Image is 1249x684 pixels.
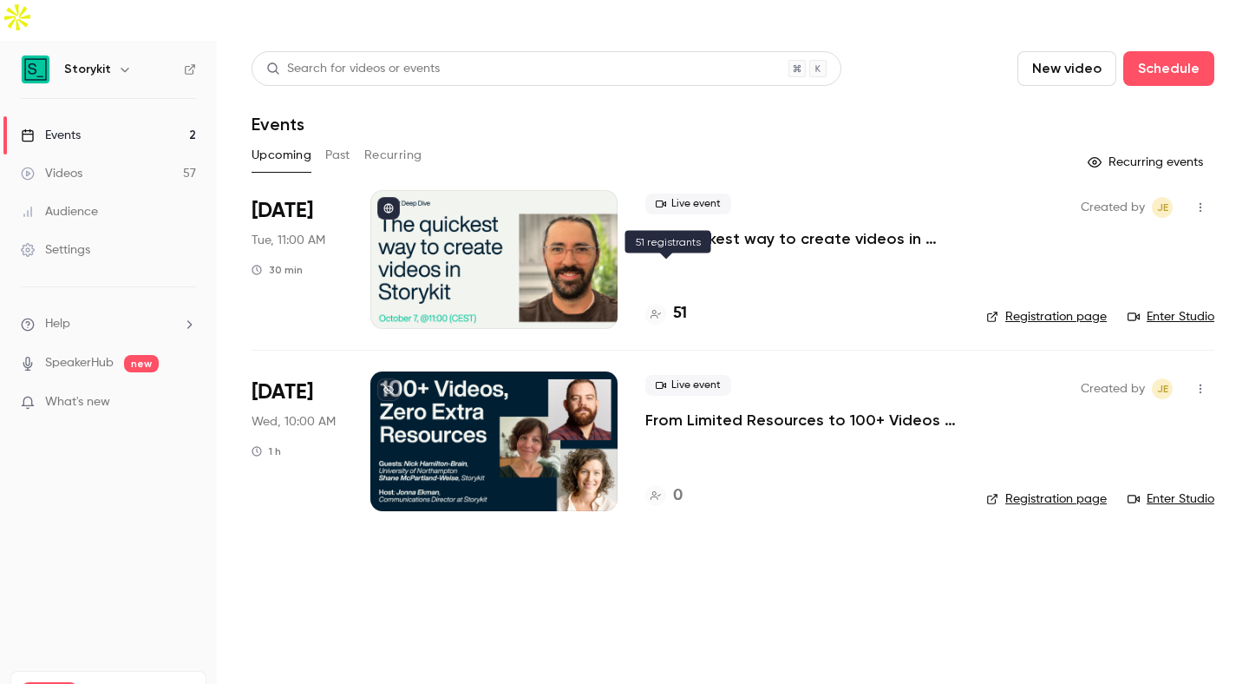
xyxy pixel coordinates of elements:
[673,484,683,508] h4: 0
[175,395,196,411] iframe: Noticeable Trigger
[1080,148,1214,176] button: Recurring events
[252,378,313,406] span: [DATE]
[22,56,49,83] img: Storykit
[124,355,159,372] span: new
[986,490,1107,508] a: Registration page
[1152,197,1173,218] span: Jonna Ekman
[252,114,304,135] h1: Events
[1128,308,1214,326] a: Enter Studio
[252,263,303,277] div: 30 min
[252,232,325,249] span: Tue, 11:00 AM
[1123,51,1214,86] button: Schedule
[252,197,313,225] span: [DATE]
[645,410,958,431] a: From Limited Resources to 100+ Videos — How Automation Makes It Possible
[45,354,114,372] a: SpeakerHub
[645,484,683,508] a: 0
[645,194,731,214] span: Live event
[252,413,336,431] span: Wed, 10:00 AM
[1128,490,1214,508] a: Enter Studio
[64,61,111,78] h6: Storykit
[673,302,687,326] h4: 51
[1157,197,1168,218] span: JE
[45,315,70,333] span: Help
[21,165,82,182] div: Videos
[252,190,343,329] div: Oct 7 Tue, 11:00 AM (Europe/Stockholm)
[1081,197,1145,218] span: Created by
[986,308,1107,326] a: Registration page
[1152,378,1173,399] span: Jonna Ekman
[252,372,343,510] div: Oct 22 Wed, 10:00 AM (Europe/Stockholm)
[1017,51,1116,86] button: New video
[1157,378,1168,399] span: JE
[21,315,196,333] li: help-dropdown-opener
[645,375,731,396] span: Live event
[325,141,350,169] button: Past
[645,228,958,249] a: The quickest way to create videos in Storykit
[252,444,281,458] div: 1 h
[21,203,98,220] div: Audience
[266,60,440,78] div: Search for videos or events
[45,393,110,411] span: What's new
[1081,378,1145,399] span: Created by
[21,241,90,259] div: Settings
[364,141,422,169] button: Recurring
[645,302,687,326] a: 51
[21,127,81,144] div: Events
[252,141,311,169] button: Upcoming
